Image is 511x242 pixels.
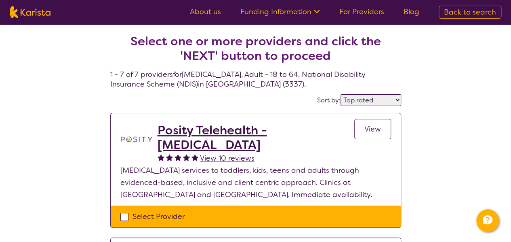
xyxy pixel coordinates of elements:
[120,164,391,201] p: [MEDICAL_DATA] services to toddlers, kids, teens and adults through evidenced-based, inclusive an...
[240,7,320,17] a: Funding Information
[317,96,341,104] label: Sort by:
[476,209,499,232] button: Channel Menu
[110,15,401,89] h4: 1 - 7 of 7 providers for [MEDICAL_DATA] , Adult - 18 to 64 , National Disability Insurance Scheme...
[404,7,419,17] a: Blog
[200,153,254,163] span: View 10 reviews
[10,6,50,18] img: Karista logo
[200,152,254,164] a: View 10 reviews
[158,154,164,161] img: fullstar
[339,7,384,17] a: For Providers
[191,154,198,161] img: fullstar
[175,154,181,161] img: fullstar
[166,154,173,161] img: fullstar
[190,7,221,17] a: About us
[158,123,354,152] a: Posity Telehealth - [MEDICAL_DATA]
[444,7,496,17] span: Back to search
[364,124,381,134] span: View
[183,154,190,161] img: fullstar
[120,123,153,155] img: t1bslo80pcylnzwjhndq.png
[120,34,391,63] h2: Select one or more providers and click the 'NEXT' button to proceed
[439,6,501,19] a: Back to search
[354,119,391,139] a: View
